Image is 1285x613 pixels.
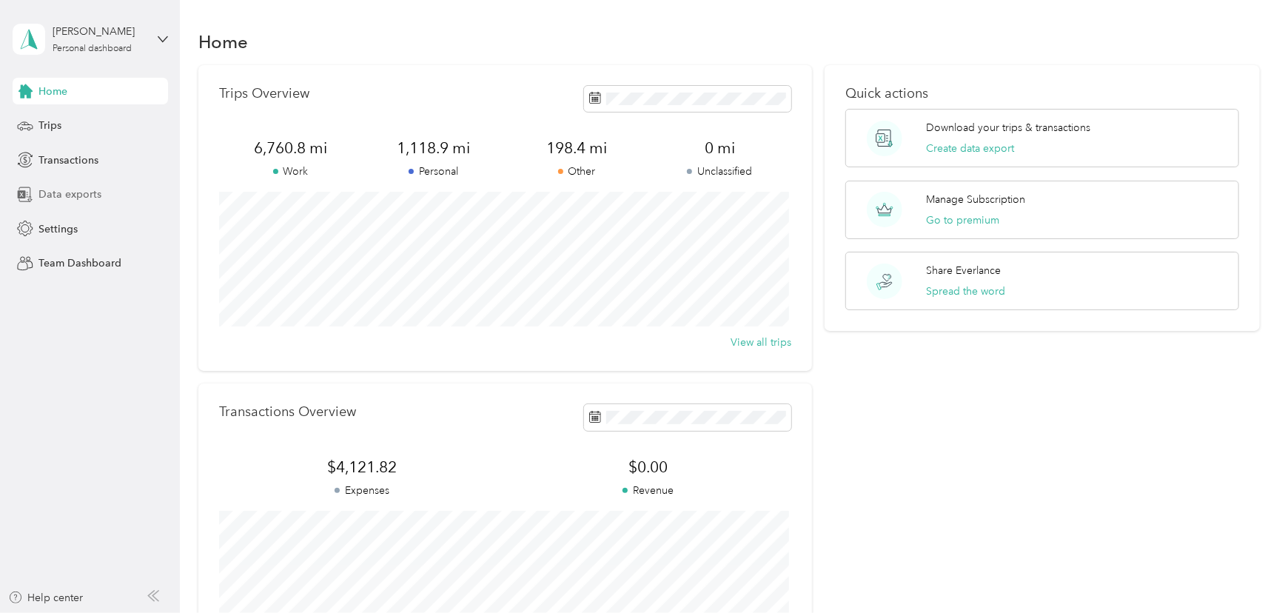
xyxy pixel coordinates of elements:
[219,164,362,179] p: Work
[505,457,791,478] span: $0.00
[648,164,791,179] p: Unclassified
[926,141,1014,156] button: Create data export
[926,263,1001,278] p: Share Everlance
[38,153,98,168] span: Transactions
[198,34,248,50] h1: Home
[505,164,648,179] p: Other
[219,404,356,420] p: Transactions Overview
[926,192,1025,207] p: Manage Subscription
[362,164,505,179] p: Personal
[38,221,78,237] span: Settings
[926,284,1005,299] button: Spread the word
[731,335,791,350] button: View all trips
[38,255,121,271] span: Team Dashboard
[219,457,505,478] span: $4,121.82
[8,590,84,606] button: Help center
[53,24,145,39] div: [PERSON_NAME]
[38,118,61,133] span: Trips
[38,84,67,99] span: Home
[362,138,505,158] span: 1,118.9 mi
[38,187,101,202] span: Data exports
[219,86,309,101] p: Trips Overview
[505,483,791,498] p: Revenue
[1202,530,1285,613] iframe: Everlance-gr Chat Button Frame
[648,138,791,158] span: 0 mi
[219,483,505,498] p: Expenses
[926,120,1090,135] p: Download your trips & transactions
[926,212,999,228] button: Go to premium
[53,44,132,53] div: Personal dashboard
[505,138,648,158] span: 198.4 mi
[845,86,1238,101] p: Quick actions
[219,138,362,158] span: 6,760.8 mi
